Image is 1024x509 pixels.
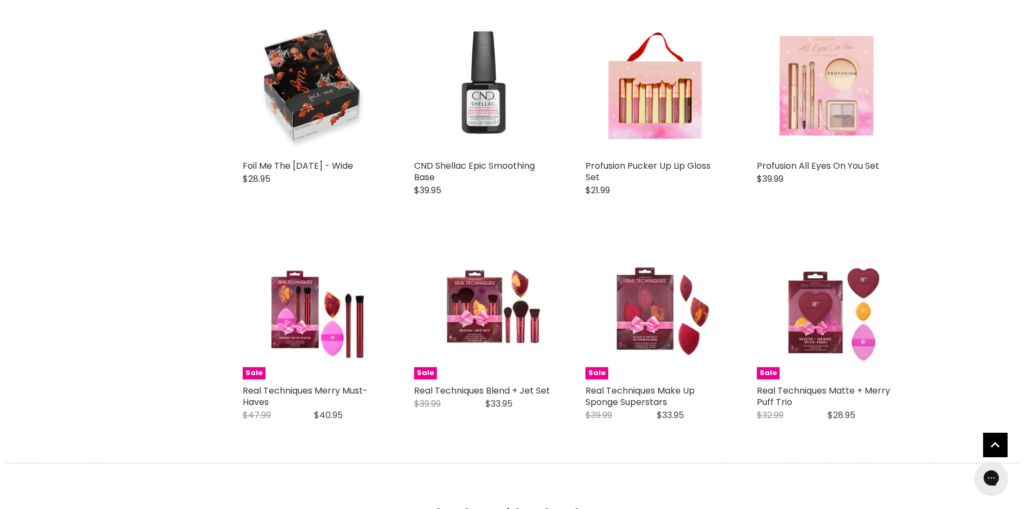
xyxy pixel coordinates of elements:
img: Real Techniques Make Up Sponge Superstars [586,241,724,379]
a: Real Techniques Matte + Merry Puff Trio Sale [757,241,896,379]
img: Profusion Pucker Up Lip Gloss Set [585,16,724,155]
a: Profusion Pucker Up Lip Gloss Set Profusion Pucker Up Lip Gloss Set [585,16,724,155]
a: Profusion All Eyes On You Set [757,160,879,172]
a: Real Techniques Make Up Sponge Superstars Sale [585,241,724,379]
a: Foil Me The [DATE] - Wide [243,160,353,172]
span: $47.99 [243,409,271,421]
span: $40.95 [314,409,343,421]
a: Back to top [983,433,1008,457]
img: Real Techniques Blend + Jet Set [415,241,552,379]
iframe: Gorgias live chat messenger [970,458,1013,498]
span: $28.95 [243,173,270,185]
img: Real Techniques Matte + Merry Puff Trio [757,241,895,379]
a: CND Shellac Epic Smoothing Base [414,160,535,183]
span: Back to top [983,433,1008,461]
span: Sale [585,367,608,379]
a: Profusion All Eyes On You Set Profusion All Eyes On You Set [757,16,896,155]
span: $39.95 [414,184,441,197]
img: Real Techniques Merry Must-Haves [243,241,381,379]
a: Real Techniques Matte + Merry Puff Trio [757,384,890,408]
span: Sale [243,367,266,379]
a: Real Techniques Merry Must-Haves [243,384,368,408]
a: Real Techniques Make Up Sponge Superstars [585,384,695,408]
a: Real Techniques Blend + Jet Set [414,384,550,397]
img: Foil Me The Halloween - Wide [243,16,381,155]
span: $28.95 [828,409,856,421]
span: $39.99 [757,173,784,185]
span: Sale [757,367,780,379]
span: $39.99 [585,409,612,421]
span: $33.95 [485,397,513,410]
span: $33.95 [657,409,684,421]
span: Sale [414,367,437,379]
a: Profusion Pucker Up Lip Gloss Set [585,160,711,183]
img: Profusion All Eyes On You Set [757,16,896,155]
span: $32.99 [757,409,784,421]
span: $21.99 [585,184,610,197]
a: Real Techniques Blend + Jet Set Sale [414,241,553,379]
span: $39.99 [414,397,441,410]
a: Foil Me The Halloween - Wide Foil Me The Halloween - Wide [243,16,381,155]
img: CND Shellac Epic Smoothing Base [414,16,553,155]
a: Real Techniques Merry Must-Haves Sale [243,241,381,379]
